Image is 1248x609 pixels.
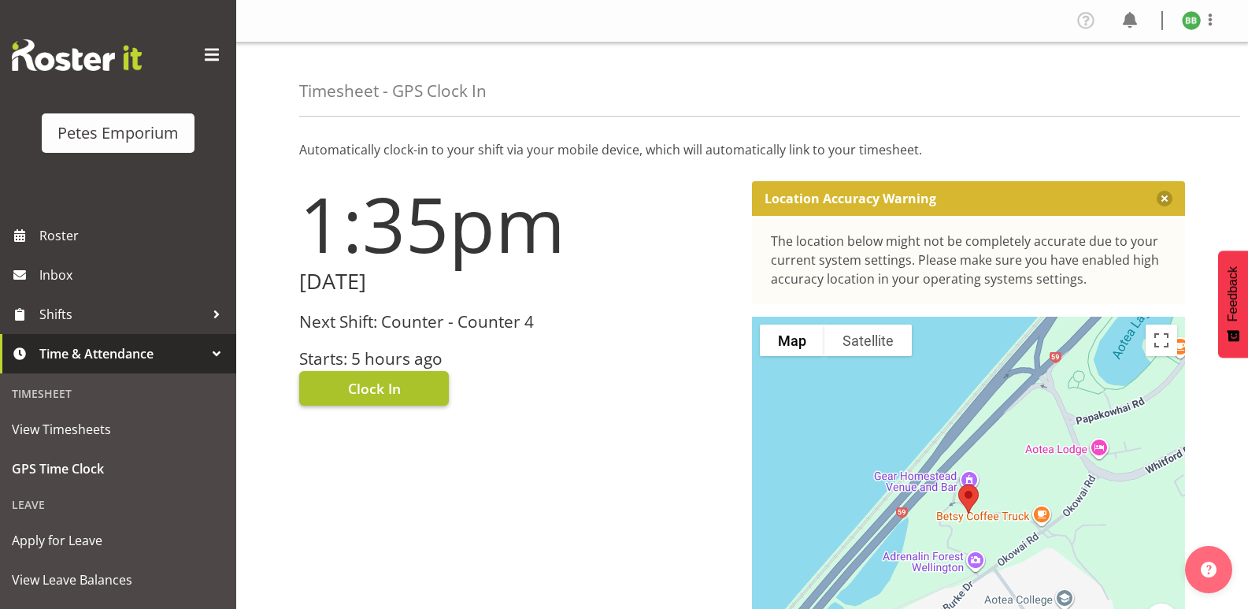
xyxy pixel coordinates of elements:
h3: Next Shift: Counter - Counter 4 [299,313,733,331]
h4: Timesheet - GPS Clock In [299,82,487,100]
p: Automatically clock-in to your shift via your mobile device, which will automatically link to you... [299,140,1185,159]
span: Feedback [1226,266,1240,321]
span: View Timesheets [12,418,224,441]
div: Timesheet [4,377,232,410]
span: Roster [39,224,228,247]
h1: 1:35pm [299,181,733,266]
button: Show street map [760,325,824,356]
h3: Starts: 5 hours ago [299,350,733,368]
span: Clock In [348,378,401,399]
button: Toggle fullscreen view [1146,325,1177,356]
a: View Leave Balances [4,560,232,600]
span: Time & Attendance [39,342,205,366]
div: The location below might not be completely accurate due to your current system settings. Please m... [771,232,1167,288]
button: Show satellite imagery [824,325,912,356]
div: Petes Emporium [57,121,179,145]
img: Rosterit website logo [12,39,142,71]
a: GPS Time Clock [4,449,232,488]
button: Clock In [299,371,449,406]
a: View Timesheets [4,410,232,449]
span: View Leave Balances [12,568,224,592]
span: Shifts [39,303,205,326]
h2: [DATE] [299,269,733,294]
a: Apply for Leave [4,521,232,560]
div: Leave [4,488,232,521]
span: Inbox [39,263,228,287]
span: GPS Time Clock [12,457,224,481]
p: Location Accuracy Warning [765,191,936,206]
button: Feedback - Show survey [1218,251,1248,358]
span: Apply for Leave [12,529,224,552]
img: help-xxl-2.png [1201,562,1217,577]
button: Close message [1157,191,1172,206]
img: beena-bist9974.jpg [1182,11,1201,30]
